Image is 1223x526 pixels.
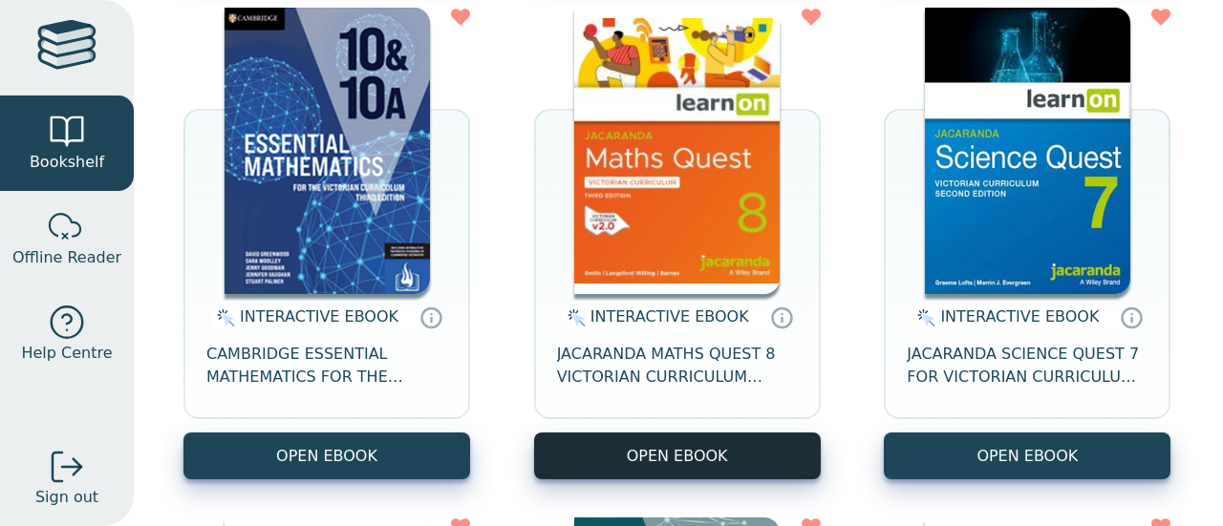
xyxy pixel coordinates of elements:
span: JACARANDA SCIENCE QUEST 7 FOR VICTORIAN CURRICULUM LEARNON 2E EBOOK [907,343,1148,389]
span: Help Centre [21,342,112,365]
span: Offline Reader [12,246,121,269]
span: INTERACTIVE EBOOK [240,307,398,326]
span: CAMBRIDGE ESSENTIAL MATHEMATICS FOR THE VICTORIAN CURRICULUM YEAR 10&10A EBOOK 3E [206,343,447,389]
img: 329c5ec2-5188-ea11-a992-0272d098c78b.jpg [925,8,1130,294]
img: interactive.svg [562,306,586,329]
span: INTERACTIVE EBOOK [590,307,749,326]
button: OPEN EBOOK [183,432,470,479]
span: JACARANDA MATHS QUEST 8 VICTORIAN CURRICULUM LEARNON EBOOK 3E [557,343,798,389]
button: OPEN EBOOK [884,432,1170,479]
img: interactive.svg [912,306,935,329]
span: Bookshelf [30,151,104,174]
span: Sign out [35,486,98,509]
img: c004558a-e884-43ec-b87a-da9408141e80.jpg [574,8,780,294]
a: Interactive eBooks are accessed online via the publisher’s portal. They contain interactive resou... [419,305,442,328]
img: interactive.svg [211,306,235,329]
a: Interactive eBooks are accessed online via the publisher’s portal. They contain interactive resou... [770,305,793,328]
button: OPEN EBOOK [534,432,821,479]
a: Interactive eBooks are accessed online via the publisher’s portal. They contain interactive resou... [1120,305,1143,328]
img: 95d2d3ff-45e3-4692-8648-70e4d15c5b3e.png [225,8,430,294]
span: INTERACTIVE EBOOK [940,307,1099,326]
